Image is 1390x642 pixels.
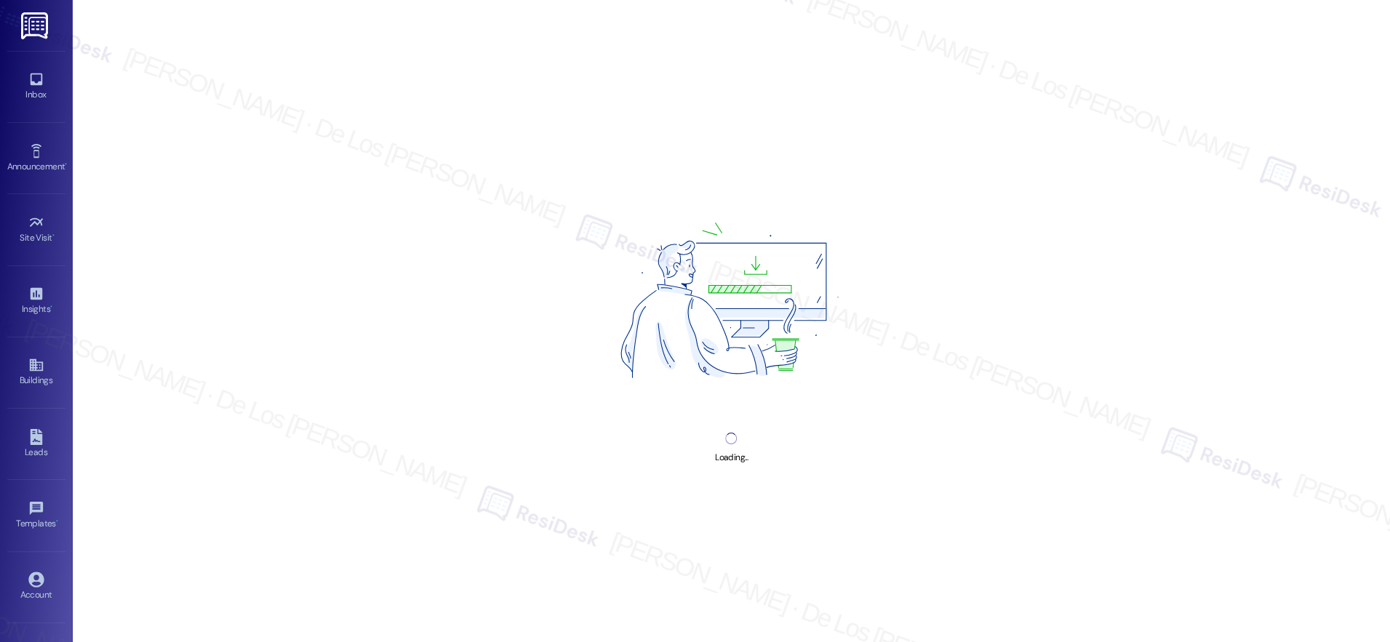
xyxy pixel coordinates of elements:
[7,496,65,535] a: Templates •
[7,353,65,392] a: Buildings
[7,425,65,464] a: Leads
[50,302,52,312] span: •
[56,516,58,526] span: •
[7,281,65,321] a: Insights •
[21,12,51,39] img: ResiDesk Logo
[715,450,748,465] div: Loading...
[52,230,55,241] span: •
[65,159,67,169] span: •
[7,210,65,249] a: Site Visit •
[7,567,65,606] a: Account
[7,67,65,106] a: Inbox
